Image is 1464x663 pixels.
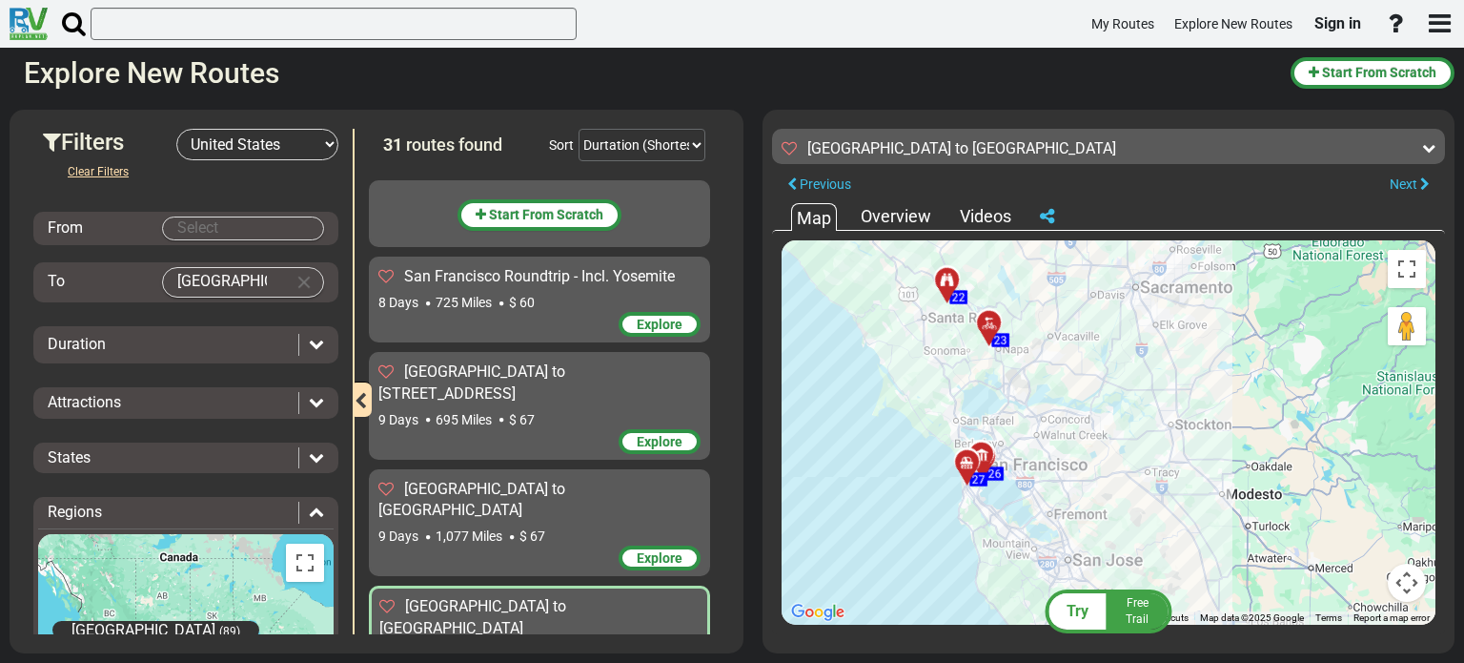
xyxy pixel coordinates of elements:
[509,412,535,427] span: $ 67
[1374,172,1445,197] button: Next
[988,467,1002,481] span: 26
[791,203,837,231] div: Map
[38,392,334,414] div: Attractions
[43,130,176,155] h3: Filters
[955,204,1016,229] div: Videos
[637,317,682,332] span: Explore
[519,528,545,544] span: $ 67
[786,600,849,625] a: Open this area in Google Maps (opens a new window)
[1291,57,1454,89] button: Start From Scratch
[1067,602,1088,620] span: Try
[163,218,323,239] input: Select
[52,160,144,183] button: Clear Filters
[1388,250,1426,288] button: Toggle fullscreen view
[807,139,1116,157] sapn: [GEOGRAPHIC_DATA] to [GEOGRAPHIC_DATA]
[48,335,106,353] span: Duration
[436,295,492,310] span: 725 Miles
[379,597,566,637] span: [GEOGRAPHIC_DATA] to [GEOGRAPHIC_DATA]
[1083,6,1163,43] a: My Routes
[10,8,48,40] img: RvPlanetLogo.png
[1126,596,1149,626] span: Free Trail
[1091,16,1154,31] span: My Routes
[1353,612,1430,623] a: Report a map error
[1306,4,1370,44] a: Sign in
[637,434,682,449] span: Explore
[38,334,334,356] div: Duration
[1040,589,1178,634] button: Try FreeTrail
[48,272,65,290] span: To
[619,429,701,454] div: Explore
[800,176,851,192] span: Previous
[619,312,701,337] div: Explore
[1314,14,1361,32] span: Sign in
[436,412,492,427] span: 695 Miles
[38,447,334,469] div: States
[637,550,682,566] span: Explore
[972,473,986,487] span: 27
[378,480,565,520] span: [GEOGRAPHIC_DATA] to [GEOGRAPHIC_DATA]
[163,268,285,297] input: Select
[1315,612,1342,623] a: Terms
[1322,65,1436,80] span: Start From Scratch
[406,135,502,155] span: routes found
[1166,6,1301,43] a: Explore New Routes
[489,207,603,222] span: Start From Scratch
[1390,176,1417,192] span: Next
[619,546,701,570] div: Explore
[549,135,574,155] div: Sort
[436,528,502,544] span: 1,077 Miles
[219,625,240,638] span: (89)
[369,469,710,577] div: [GEOGRAPHIC_DATA] to [GEOGRAPHIC_DATA] 9 Days 1,077 Miles $ 67 Explore
[369,257,710,342] div: San Francisco Roundtrip - Incl. Yosemite 8 Days 725 Miles $ 60 Explore
[48,448,91,466] span: States
[378,295,418,310] span: 8 Days
[290,268,318,297] button: Clear Input
[48,218,83,237] span: From
[1200,612,1304,623] span: Map data ©2025 Google
[772,172,866,197] button: Previous
[38,502,334,524] div: Regions
[1174,16,1292,31] span: Explore New Routes
[383,135,402,155] span: 31
[1388,564,1426,602] button: Map camera controls
[786,600,849,625] img: Google
[378,528,418,544] span: 9 Days
[369,352,710,460] div: [GEOGRAPHIC_DATA] to [STREET_ADDRESS] 9 Days 695 Miles $ 67 Explore
[1388,307,1426,345] button: Drag Pegman onto the map to open Street View
[286,544,324,582] button: Toggle fullscreen view
[48,393,121,411] span: Attractions
[994,334,1007,347] span: 23
[952,291,966,304] span: 22
[509,295,535,310] span: $ 60
[457,199,621,231] button: Start From Scratch
[48,503,102,521] span: Regions
[24,57,1276,89] h2: Explore New Routes
[856,204,936,229] div: Overview
[71,621,215,639] span: [GEOGRAPHIC_DATA]
[404,267,675,285] span: San Francisco Roundtrip - Incl. Yosemite
[378,363,565,403] span: [GEOGRAPHIC_DATA] to [STREET_ADDRESS]
[378,412,418,427] span: 9 Days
